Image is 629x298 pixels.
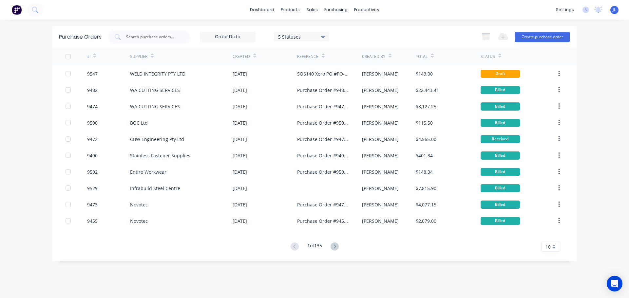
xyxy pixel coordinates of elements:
input: Order Date [200,32,255,42]
div: Supplier [130,54,147,60]
div: [PERSON_NAME] [362,70,399,77]
div: productivity [351,5,383,15]
div: Open Intercom Messenger [607,276,622,291]
span: JL [613,7,616,13]
div: 1 of 135 [307,242,322,252]
div: 9482 [87,87,98,94]
div: Reference [297,54,318,60]
a: dashboard [247,5,277,15]
div: Purchase Order #9502 - Entire Workwear [297,168,349,175]
div: 9473 [87,201,98,208]
div: [PERSON_NAME] [362,168,399,175]
div: 9502 [87,168,98,175]
div: 9472 [87,136,98,143]
div: [PERSON_NAME] [362,218,399,224]
div: [PERSON_NAME] [362,185,399,192]
div: Billed [481,86,520,94]
div: $4,077.15 [416,201,436,208]
div: $8,127.25 [416,103,436,110]
div: Purchase Order #9473 - Novotec [297,201,349,208]
div: 9500 [87,119,98,126]
div: WELD INTEGRITY PTY LTD [130,70,185,77]
div: 9455 [87,218,98,224]
img: Factory [12,5,22,15]
div: 9547 [87,70,98,77]
div: [PERSON_NAME] [362,119,399,126]
div: Draft [481,70,520,78]
div: [DATE] [233,103,247,110]
div: $115.50 [416,119,433,126]
div: Novotec [130,201,148,208]
div: Billed [481,201,520,209]
div: Novotec [130,218,148,224]
div: Status [481,54,495,60]
div: $143.00 [416,70,433,77]
div: [PERSON_NAME] [362,87,399,94]
div: Purchase Order #9472 - CBW Engineering Pty Ltd [297,136,349,143]
div: $401.34 [416,152,433,159]
div: Billed [481,119,520,127]
div: [PERSON_NAME] [362,136,399,143]
div: Purchase Order #9490 - Stainless Fastener Supplies [297,152,349,159]
div: Billed [481,184,520,192]
div: [PERSON_NAME] [362,152,399,159]
div: Infrabuild Steel Centre [130,185,180,192]
div: Billed [481,151,520,160]
div: Total [416,54,428,60]
div: CBW Engineering Pty Ltd [130,136,184,143]
div: $148.34 [416,168,433,175]
div: $4,565.00 [416,136,436,143]
div: Purchase Orders [59,33,102,41]
div: 9529 [87,185,98,192]
div: purchasing [321,5,351,15]
div: Purchase Order #9455 - Novotec [297,218,349,224]
div: [DATE] [233,185,247,192]
div: Purchase Order #9474 - WA CUTTING SERVICES [297,103,349,110]
div: [DATE] [233,201,247,208]
div: [DATE] [233,168,247,175]
div: Created [233,54,250,60]
div: [DATE] [233,119,247,126]
button: Create purchase order [515,32,570,42]
div: Purchase Order #9500 - BOC Ltd [297,119,349,126]
div: # [87,54,90,60]
div: SO6140 Xero PO #PO-1494 [297,70,349,77]
div: [DATE] [233,87,247,94]
div: products [277,5,303,15]
div: Received [481,135,520,143]
div: Billed [481,217,520,225]
div: [PERSON_NAME] [362,201,399,208]
input: Search purchase orders... [125,34,180,40]
div: $7,815.90 [416,185,436,192]
div: 9490 [87,152,98,159]
div: BOC Ltd [130,119,148,126]
div: Purchase Order #9482 - WA CUTTING SERVICES [297,87,349,94]
div: Entire Workwear [130,168,166,175]
div: 9474 [87,103,98,110]
div: [PERSON_NAME] [362,103,399,110]
div: Billed [481,102,520,111]
span: 10 [545,243,551,250]
div: [DATE] [233,218,247,224]
div: $2,079.00 [416,218,436,224]
div: settings [553,5,577,15]
div: [DATE] [233,70,247,77]
div: sales [303,5,321,15]
div: Stainless Fastener Supplies [130,152,190,159]
div: $22,443.41 [416,87,439,94]
div: [DATE] [233,152,247,159]
div: WA CUTTING SERVICES [130,87,180,94]
div: 5 Statuses [278,33,325,40]
div: Billed [481,168,520,176]
div: WA CUTTING SERVICES [130,103,180,110]
div: [DATE] [233,136,247,143]
div: Created By [362,54,385,60]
